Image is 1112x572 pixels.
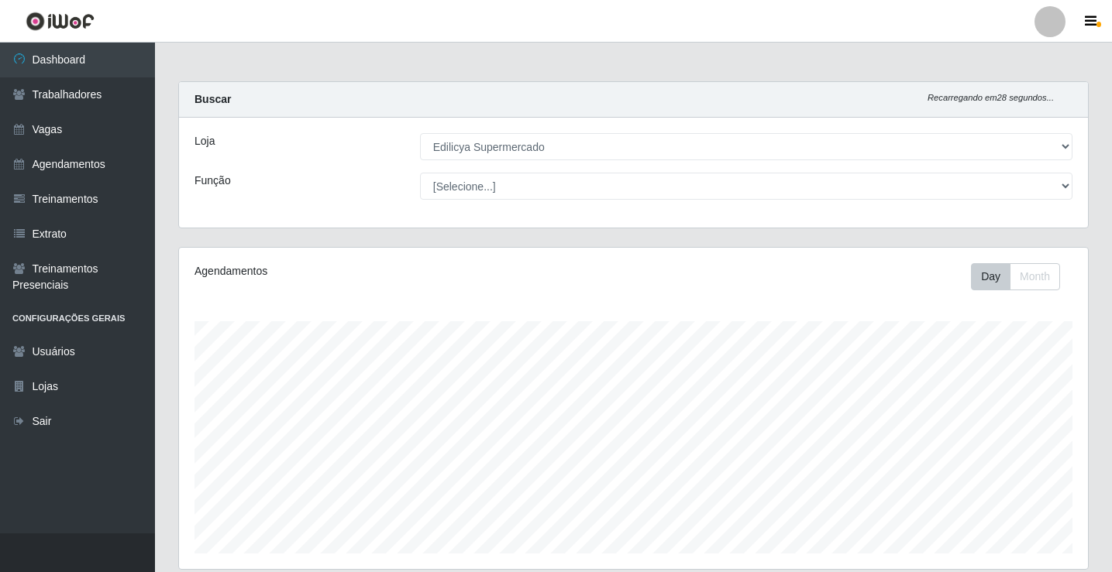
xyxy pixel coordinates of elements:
[195,93,231,105] strong: Buscar
[1010,263,1060,290] button: Month
[928,93,1054,102] i: Recarregando em 28 segundos...
[971,263,1072,290] div: Toolbar with button groups
[26,12,95,31] img: CoreUI Logo
[195,133,215,149] label: Loja
[971,263,1010,290] button: Day
[195,173,231,189] label: Função
[195,263,547,279] div: Agendamentos
[971,263,1060,290] div: First group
